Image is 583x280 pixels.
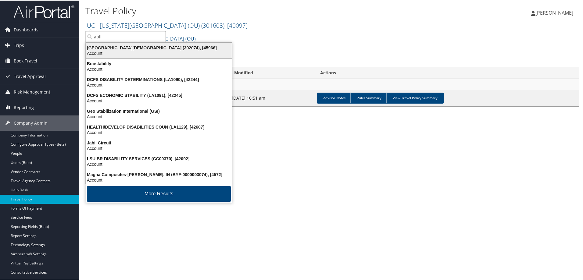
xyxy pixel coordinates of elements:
[87,186,231,201] button: More Results
[14,37,24,52] span: Trips
[82,145,235,151] div: Account
[14,68,46,83] span: Travel Approval
[82,108,235,113] div: Geo Stabilization International (GSI)
[224,21,248,29] span: , [ 40097 ]
[82,171,235,177] div: Magna Composites-[PERSON_NAME], IN (BYF-0000003074), [4572]
[85,21,248,29] a: IUC - [US_STATE][GEOGRAPHIC_DATA] (OU)
[82,177,235,182] div: Account
[531,3,579,21] a: [PERSON_NAME]
[82,82,235,87] div: Account
[14,53,37,68] span: Book Travel
[82,113,235,119] div: Account
[14,22,38,37] span: Dashboards
[350,92,388,103] a: Rules Summary
[14,115,48,130] span: Company Admin
[82,129,235,135] div: Account
[82,44,235,50] div: [GEOGRAPHIC_DATA][DEMOGRAPHIC_DATA] (302074), [45966]
[86,30,166,42] input: Search Accounts
[85,4,415,17] h1: Travel Policy
[82,140,235,145] div: Jabil Circuit
[201,21,224,29] span: ( 301603 )
[535,9,573,16] span: [PERSON_NAME]
[82,161,235,166] div: Account
[86,78,579,89] td: IUC - [US_STATE][GEOGRAPHIC_DATA] (OU)
[82,155,235,161] div: LSU BR DISABILITY SERVICES (CC00370), [42092]
[82,92,235,97] div: DCFS ECONOMIC STABILITY (LA1091), [42245]
[82,76,235,82] div: DCFS DISABILITY DETERMINATIONS (LA1090), [42244]
[82,124,235,129] div: HEALTH/DEVELOP DISABILITIES COUN (LA1129), [42607]
[14,84,50,99] span: Risk Management
[315,66,579,78] th: Actions
[229,89,315,106] td: [DATE] 10:51 am
[82,97,235,103] div: Account
[229,66,315,78] th: Modified: activate to sort column ascending
[82,60,235,66] div: Boostability
[386,92,444,103] a: View Travel Policy Summary
[13,4,74,18] img: airportal-logo.png
[82,50,235,55] div: Account
[14,99,34,115] span: Reporting
[82,66,235,71] div: Account
[317,92,352,103] a: Advisor Notes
